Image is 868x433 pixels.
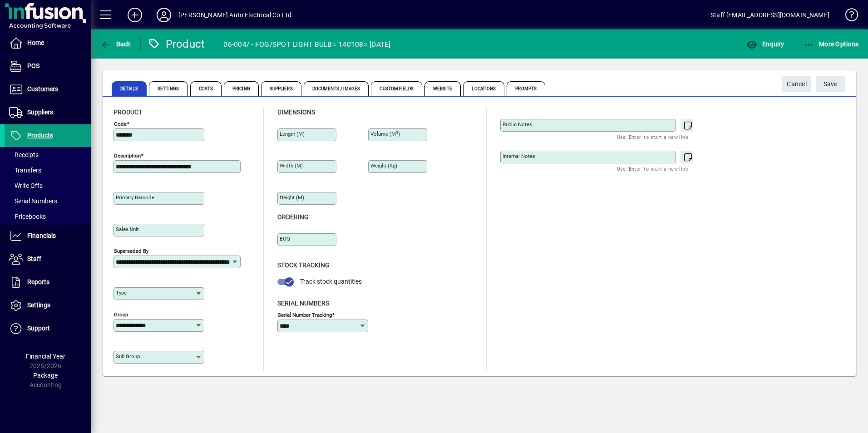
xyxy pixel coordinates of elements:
div: [PERSON_NAME] Auto Electrical Co Ltd [178,8,291,22]
span: Settings [149,81,188,96]
span: Reports [27,278,49,285]
span: Stock Tracking [277,261,330,269]
span: Suppliers [261,81,301,96]
button: More Options [801,36,861,52]
span: Ordering [277,213,309,221]
a: Transfers [5,162,91,178]
a: Financials [5,225,91,247]
a: Customers [5,78,91,101]
mat-label: Internal Notes [503,153,535,159]
span: Suppliers [27,108,53,116]
span: Write Offs [9,182,43,189]
span: Enquiry [746,40,784,48]
span: Transfers [9,167,41,174]
a: Suppliers [5,101,91,124]
mat-label: Group [114,311,128,318]
span: Settings [27,301,50,309]
mat-label: Width (m) [280,162,303,169]
mat-label: Serial Number tracking [278,311,332,318]
button: Back [98,36,133,52]
span: POS [27,62,39,69]
span: Track stock quantities [300,278,362,285]
mat-label: Type [116,290,127,296]
a: Pricebooks [5,209,91,224]
span: Website [424,81,461,96]
span: Dimensions [277,108,315,116]
span: Home [27,39,44,46]
a: Staff [5,248,91,271]
span: Customers [27,85,58,93]
button: Save [816,76,845,92]
a: Receipts [5,147,91,162]
button: Add [120,7,149,23]
span: Pricebooks [9,213,46,220]
span: Serial Numbers [277,300,329,307]
a: Serial Numbers [5,193,91,209]
span: Financial Year [26,353,65,360]
a: Reports [5,271,91,294]
span: Products [27,132,53,139]
span: Pricing [224,81,259,96]
div: 06-004/ - FOG/SPOT LIGHT BULB= 140108= [DATE] [223,37,390,52]
span: Support [27,325,50,332]
a: Write Offs [5,178,91,193]
span: Documents / Images [304,81,369,96]
a: Home [5,32,91,54]
mat-hint: Use 'Enter' to start a new line [617,163,688,174]
mat-label: Length (m) [280,131,305,137]
a: Knowledge Base [838,2,857,31]
mat-label: Code [114,121,127,127]
mat-label: Height (m) [280,194,304,201]
span: Financials [27,232,56,239]
app-page-header-button: Back [91,36,141,52]
span: Prompts [507,81,545,96]
span: Cancel [787,77,807,92]
sup: 3 [396,130,398,135]
span: Staff [27,255,41,262]
a: Settings [5,294,91,317]
mat-label: Sales unit [116,226,139,232]
mat-hint: Use 'Enter' to start a new line [617,132,688,142]
span: Receipts [9,151,39,158]
span: Costs [190,81,222,96]
mat-label: Volume (m ) [370,131,400,137]
span: More Options [804,40,859,48]
mat-label: Superseded by [114,248,148,254]
span: Custom Fields [371,81,422,96]
span: Back [100,40,131,48]
a: Support [5,317,91,340]
mat-label: Public Notes [503,121,532,128]
span: Serial Numbers [9,197,57,205]
mat-label: Weight (Kg) [370,162,397,169]
button: Cancel [782,76,811,92]
span: ave [824,77,838,92]
span: Details [112,81,147,96]
mat-label: EOQ [280,236,290,242]
span: Package [33,372,58,379]
button: Enquiry [744,36,786,52]
div: Staff [EMAIL_ADDRESS][DOMAIN_NAME] [710,8,829,22]
span: Product [113,108,142,116]
div: Product [148,37,205,51]
mat-label: Sub group [116,353,140,359]
span: S [824,80,827,88]
span: Locations [463,81,504,96]
mat-label: Primary barcode [116,194,154,201]
button: Profile [149,7,178,23]
a: POS [5,55,91,78]
mat-label: Description [114,153,141,159]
